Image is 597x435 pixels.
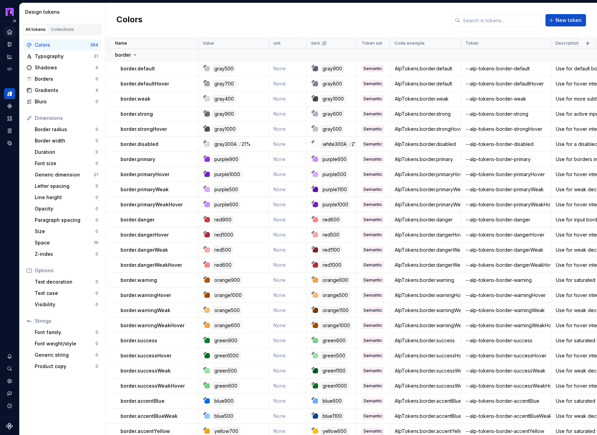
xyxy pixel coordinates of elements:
p: border.successWeak [121,367,171,374]
a: Components [4,101,15,112]
td: None [269,303,307,318]
div: Semantic [362,367,384,374]
p: unit [273,41,281,46]
a: Shadows4 [24,62,101,73]
div: 0 [95,76,98,82]
div: Semantic [362,382,384,389]
div: --alp-tokens-border-accentBlue [462,398,551,404]
div: AlpTokens.border.primaryWeak [391,186,461,193]
p: border.weak [121,95,150,102]
div: orange1100 [321,307,350,314]
td: None [269,363,307,378]
a: Design tokens [4,88,15,99]
div: --alp-tokens-border-defaultHover [462,80,551,87]
a: Analytics [4,51,15,62]
div: Semantic [362,171,384,178]
p: border.primaryWeak [121,186,169,193]
div: 0 [95,302,98,307]
div: 0 [95,99,98,104]
div: Semantic [362,307,384,314]
td: None [269,167,307,182]
a: Home [4,26,15,37]
button: Search ⌘K [4,363,15,374]
div: Contact support [4,388,15,399]
div: green600 [213,382,239,390]
div: / [349,140,351,148]
div: AlpTokens.border.accentBlueWeak [391,413,461,420]
div: purple600 [321,156,348,163]
div: Text decoration [35,278,95,285]
td: None [269,152,307,167]
div: orange1000 [213,291,244,299]
td: None [269,122,307,137]
a: Line height0 [32,192,101,203]
div: gray1000 [213,125,237,133]
div: --alp-tokens-border-primary [462,156,551,163]
a: Text decoration0 [32,276,101,287]
div: --alp-tokens-border-successWeakHover [462,382,551,389]
div: Semantic [362,352,384,359]
a: Font weight/style0 [32,338,101,349]
div: AlpTokens.border.weak [391,95,461,102]
div: 0 [95,279,98,285]
svg: Supernova Logo [6,423,13,430]
div: Semantic [362,277,384,284]
div: Semantic [362,201,384,208]
div: purple1000 [321,201,350,208]
a: Paragraph spacing0 [32,215,101,226]
div: gray800 [321,80,344,88]
div: --alp-tokens-border-dangerHover [462,231,551,238]
div: Semantic [362,262,384,268]
a: Space16 [32,237,101,248]
div: 0 [95,330,98,335]
a: Data sources [4,138,15,149]
div: AlpTokens.border.warningWeak [391,307,461,314]
div: --alp-tokens-border-warningWeak [462,307,551,314]
a: Documentation [4,39,15,50]
a: Colors364 [24,39,101,50]
div: green500 [321,352,347,359]
div: --alp-tokens-border-strong [462,111,551,117]
div: purple500 [321,171,348,178]
a: Blurs0 [24,96,101,107]
div: Border width [35,137,95,144]
div: gray500 [213,65,235,72]
input: Search in tokens... [460,14,541,26]
div: Semantic [362,231,384,238]
p: border.warningHover [121,292,171,299]
div: AlpTokens.border.strong [391,111,461,117]
td: None [269,227,307,242]
div: 0 [95,149,98,155]
div: Letter spacing [35,183,95,190]
div: AlpTokens.border.danger [391,216,461,223]
a: Storybook stories [4,125,15,136]
td: None [269,242,307,257]
div: Semantic [362,398,384,404]
div: Semantic [362,65,384,72]
div: Code automation [4,64,15,75]
div: Shadows [35,64,95,71]
div: Size [35,228,95,235]
p: border.primary [121,156,155,163]
div: 0 [95,138,98,144]
div: green600 [321,337,347,344]
div: Line height [35,194,95,201]
div: 0 [95,229,98,234]
div: 0 [95,290,98,296]
td: None [269,348,307,363]
p: border.accentYellow [121,428,170,435]
button: Expand sidebar [10,16,19,26]
div: AlpTokens.border.dangerWeakHover [391,262,461,268]
div: Border radius [35,126,95,133]
td: None [269,91,307,106]
td: None [269,137,307,152]
div: Z-index [35,251,95,257]
div: Opacity [35,205,95,212]
div: purple1000 [213,171,242,178]
div: Semantic [362,337,384,344]
a: Size0 [32,226,101,237]
div: red500 [321,231,341,239]
div: Visibility [35,301,95,308]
